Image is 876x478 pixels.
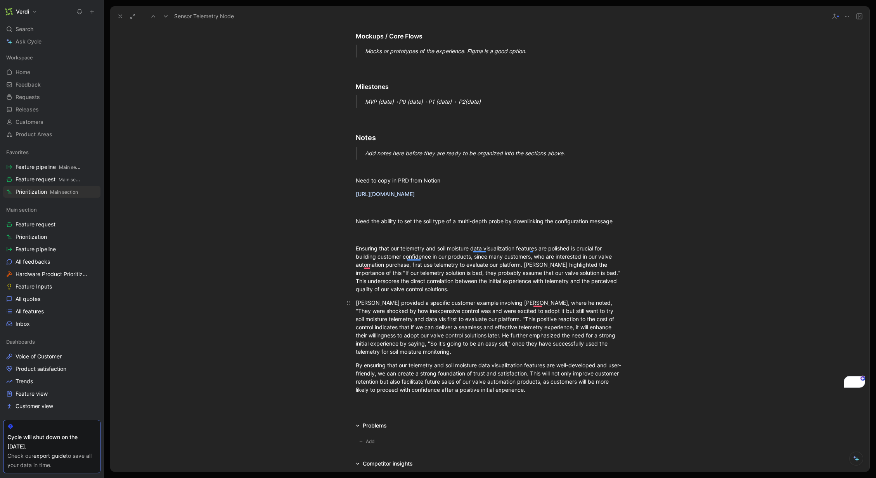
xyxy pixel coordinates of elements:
div: Ensuring that our telemetry and soil moisture data visualization features are polished is crucial... [356,244,624,293]
div: Check our to save all your data in time. [7,451,96,470]
div: Main sectionFeature requestPrioritizationFeature pipelineAll feedbacksHardware Product Prioritiza... [3,204,100,330]
div: Notes [356,132,624,143]
a: Feedback [3,79,100,90]
a: Customers [3,116,100,128]
a: PrioritizationMain section [3,186,100,198]
a: All quotes [3,293,100,305]
a: Feature request [3,219,100,230]
a: Prioritization [3,231,100,243]
span: Home [16,68,30,76]
span: Product Areas [16,130,52,138]
span: Feature view [16,390,48,398]
div: Cycle will shut down on the [DATE]. [7,433,96,451]
span: Main section [59,177,87,183]
div: Problems [363,421,387,430]
div: Need the ability to set the soil type of a multi-depth probe by downlinking the configuration mes... [356,217,624,225]
div: Workspace [3,52,100,63]
span: Favorites [6,148,29,156]
span: Add [366,438,377,445]
span: All feedbacks [16,258,50,266]
span: Prioritization [16,188,78,196]
div: Favorites [3,146,100,158]
span: Requests [16,93,40,101]
a: Trends [3,375,100,387]
div: Milestones [356,82,624,91]
a: Ask Cycle [3,36,100,47]
span: Inbox [16,320,30,328]
div: DashboardsVoice of CustomerProduct satisfactionTrendsFeature viewCustomer view [3,336,100,412]
a: All features [3,306,100,317]
button: Add [356,436,381,447]
span: Feature Inputs [16,283,52,290]
span: Feature pipeline [16,163,81,171]
span: Workspace [6,54,33,61]
span: Feedback [16,81,41,89]
div: Competitor insights [353,459,416,468]
span: Prioritization [16,233,47,241]
a: Feature Inputs [3,281,100,292]
div: Main section [3,204,100,216]
a: Customer view [3,400,100,412]
span: Main section [50,189,78,195]
span: Main section [59,164,87,170]
a: Inbox [3,318,100,330]
a: export guide [33,452,66,459]
div: Dashboards [3,336,100,348]
button: VerdiVerdi [3,6,39,17]
span: Main section [6,206,37,214]
span: Search [16,24,33,34]
a: Releases [3,104,100,115]
a: Product satisfaction [3,363,100,375]
div: By ensuring that our telemetry and soil moisture data visualization features are well-developed a... [356,361,624,394]
span: All features [16,308,44,315]
a: Feature requestMain section [3,174,100,185]
span: Feature request [16,221,55,228]
span: Trends [16,377,33,385]
span: Feature pipeline [16,245,56,253]
span: Sensor Telemetry Node [174,12,234,21]
span: Dashboards [6,338,35,346]
span: Hardware Product Prioritization [16,270,90,278]
div: Need to copy in PRD from Notion [356,176,624,184]
div: Problems [353,421,390,430]
div: Mocks or prototypes of the experience. Figma is a good option. [365,47,634,55]
div: Competitor insights [363,459,413,468]
span: Product satisfaction [16,365,66,373]
h1: Verdi [16,8,29,15]
span: Voice of Customer [16,353,62,360]
a: Feature pipeline [3,243,100,255]
span: Releases [16,106,39,113]
span: Ask Cycle [16,37,42,46]
a: Product Areas [3,129,100,140]
span: Customers [16,118,43,126]
a: Home [3,66,100,78]
a: Feature view [3,388,100,400]
span: Customer view [16,402,53,410]
img: Verdi [5,8,13,16]
div: MVP (date)→P0 (date)→P1 (date)→ P2(date) [365,97,634,106]
a: Feature pipelineMain section [3,161,100,173]
div: Add notes here before they are ready to be organized into the sections above. [365,149,634,157]
div: Search [3,23,100,35]
div: [PERSON_NAME] provided a specific customer example involving [PERSON_NAME], where he noted, "They... [356,299,624,356]
a: [URL][DOMAIN_NAME] [356,191,415,197]
a: Voice of Customer [3,351,100,362]
span: Feature request [16,176,81,184]
a: Hardware Product Prioritization [3,268,100,280]
a: Requests [3,91,100,103]
a: All feedbacks [3,256,100,268]
div: Mockups / Core Flows [356,31,624,41]
span: All quotes [16,295,40,303]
